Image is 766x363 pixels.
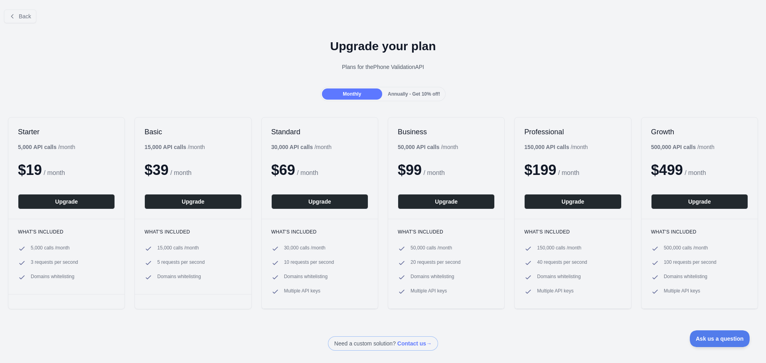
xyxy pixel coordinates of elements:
div: / month [398,143,458,151]
h2: Professional [524,127,621,137]
b: 50,000 API calls [398,144,440,150]
b: 30,000 API calls [271,144,313,150]
span: $ 99 [398,162,422,178]
b: 150,000 API calls [524,144,569,150]
div: / month [524,143,588,151]
iframe: Toggle Customer Support [690,330,750,347]
h2: Standard [271,127,368,137]
h2: Business [398,127,495,137]
div: / month [271,143,332,151]
span: $ 199 [524,162,556,178]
